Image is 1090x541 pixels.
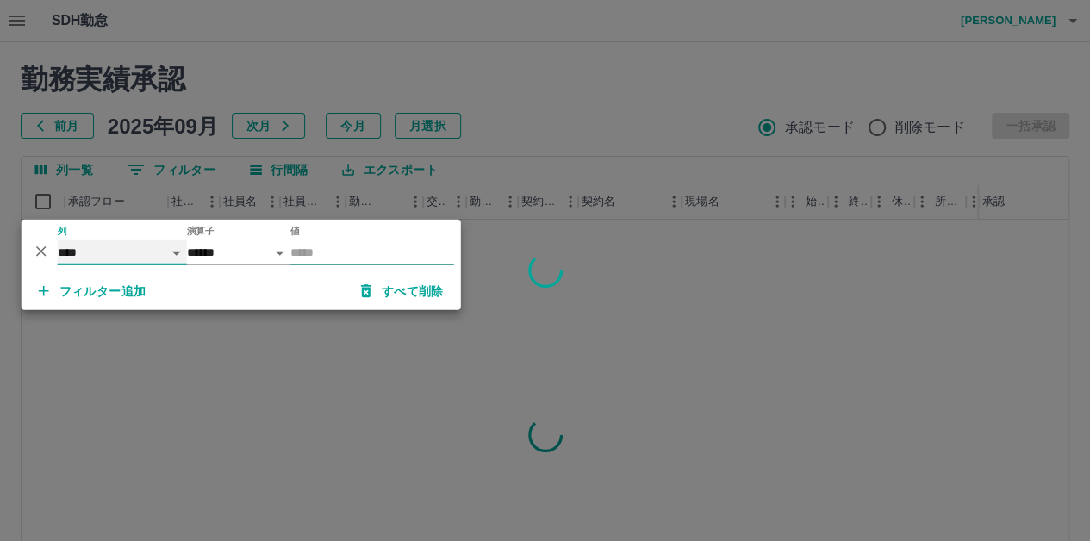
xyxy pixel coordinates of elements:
[290,225,300,238] label: 値
[28,238,54,264] button: 削除
[25,276,160,307] button: フィルター追加
[347,276,458,307] button: すべて削除
[58,225,67,238] label: 列
[187,225,215,238] label: 演算子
